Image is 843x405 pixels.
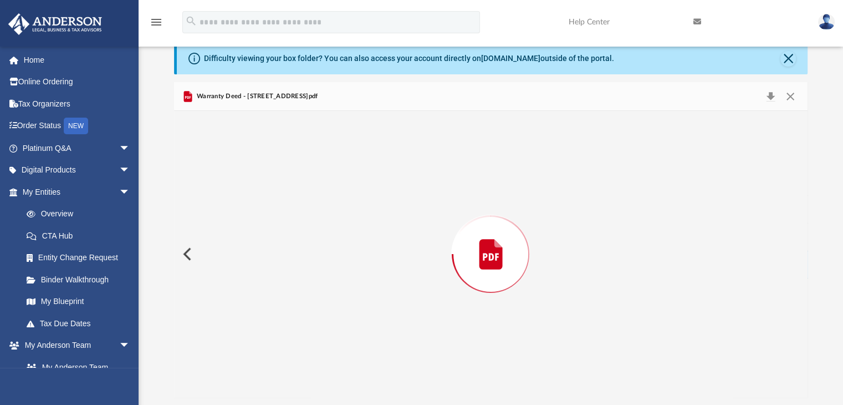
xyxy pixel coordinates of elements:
[8,137,147,159] a: Platinum Q&Aarrow_drop_down
[174,82,808,398] div: Preview
[185,15,197,27] i: search
[780,89,800,104] button: Close
[64,118,88,134] div: NEW
[8,93,147,115] a: Tax Organizers
[119,181,141,204] span: arrow_drop_down
[481,54,540,63] a: [DOMAIN_NAME]
[195,92,318,102] span: Warranty Deed - [STREET_ADDRESS]pdf
[8,115,147,138] a: Order StatusNEW
[119,137,141,160] span: arrow_drop_down
[8,181,147,203] a: My Entitiesarrow_drop_down
[150,16,163,29] i: menu
[174,239,198,270] button: Previous File
[8,49,147,71] a: Home
[8,71,147,93] a: Online Ordering
[119,335,141,357] span: arrow_drop_down
[818,14,835,30] img: User Pic
[16,312,147,335] a: Tax Due Dates
[8,159,147,181] a: Digital Productsarrow_drop_down
[761,89,781,104] button: Download
[119,159,141,182] span: arrow_drop_down
[5,13,105,35] img: Anderson Advisors Platinum Portal
[16,291,141,313] a: My Blueprint
[16,269,147,291] a: Binder Walkthrough
[8,335,141,357] a: My Anderson Teamarrow_drop_down
[16,225,147,247] a: CTA Hub
[780,51,796,67] button: Close
[204,53,614,64] div: Difficulty viewing your box folder? You can also access your account directly on outside of the p...
[150,21,163,29] a: menu
[16,203,147,225] a: Overview
[16,247,147,269] a: Entity Change Request
[16,356,136,378] a: My Anderson Team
